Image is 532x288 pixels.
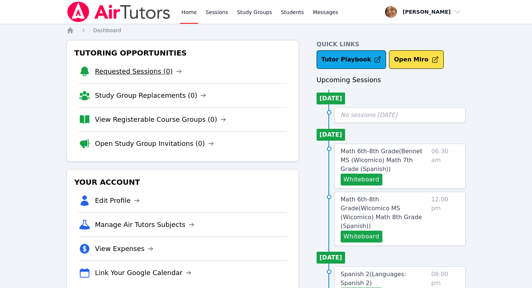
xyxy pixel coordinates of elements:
[341,148,422,173] span: Math 6th-8th Grade ( Bennet MS (Wicomico) Math 7th Grade (Spanish) )
[341,195,428,231] a: Math 6th-8th Grade(Wicomico MS (Wicomico) Math 8th Grade (Spanish))
[95,195,140,206] a: Edit Profile
[95,268,191,278] a: Link Your Google Calendar
[95,220,194,230] a: Manage Air Tutors Subjects
[95,90,206,101] a: Study Group Replacements (0)
[317,75,465,85] h3: Upcoming Sessions
[341,270,428,288] a: Spanish 2(Languages: Spanish 2)
[389,50,443,69] button: Open Miro
[341,196,422,230] span: Math 6th-8th Grade ( Wicomico MS (Wicomico) Math 8th Grade (Spanish) )
[341,147,429,174] a: Math 6th-8th Grade(Bennet MS (Wicomico) Math 7th Grade (Spanish))
[431,147,459,185] span: 06:30 am
[317,252,345,264] li: [DATE]
[95,66,182,77] a: Requested Sessions (0)
[95,138,214,149] a: Open Study Group Invitations (0)
[341,111,398,118] span: No sessions [DATE]
[93,27,121,34] a: Dashboard
[341,231,382,242] button: Whiteboard
[341,271,406,287] span: Spanish 2 ( Languages: Spanish 2 )
[66,1,171,22] img: Air Tutors
[95,244,153,254] a: View Expenses
[317,40,465,49] h4: Quick Links
[341,174,382,185] button: Whiteboard
[317,50,386,69] a: Tutor Playbook
[313,9,338,16] span: Messages
[73,175,293,189] h3: Your Account
[73,46,293,60] h3: Tutoring Opportunities
[317,93,345,104] li: [DATE]
[317,129,345,141] li: [DATE]
[66,27,465,34] nav: Breadcrumb
[93,27,121,33] span: Dashboard
[431,195,459,242] span: 12:00 pm
[95,114,226,125] a: View Registerable Course Groups (0)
